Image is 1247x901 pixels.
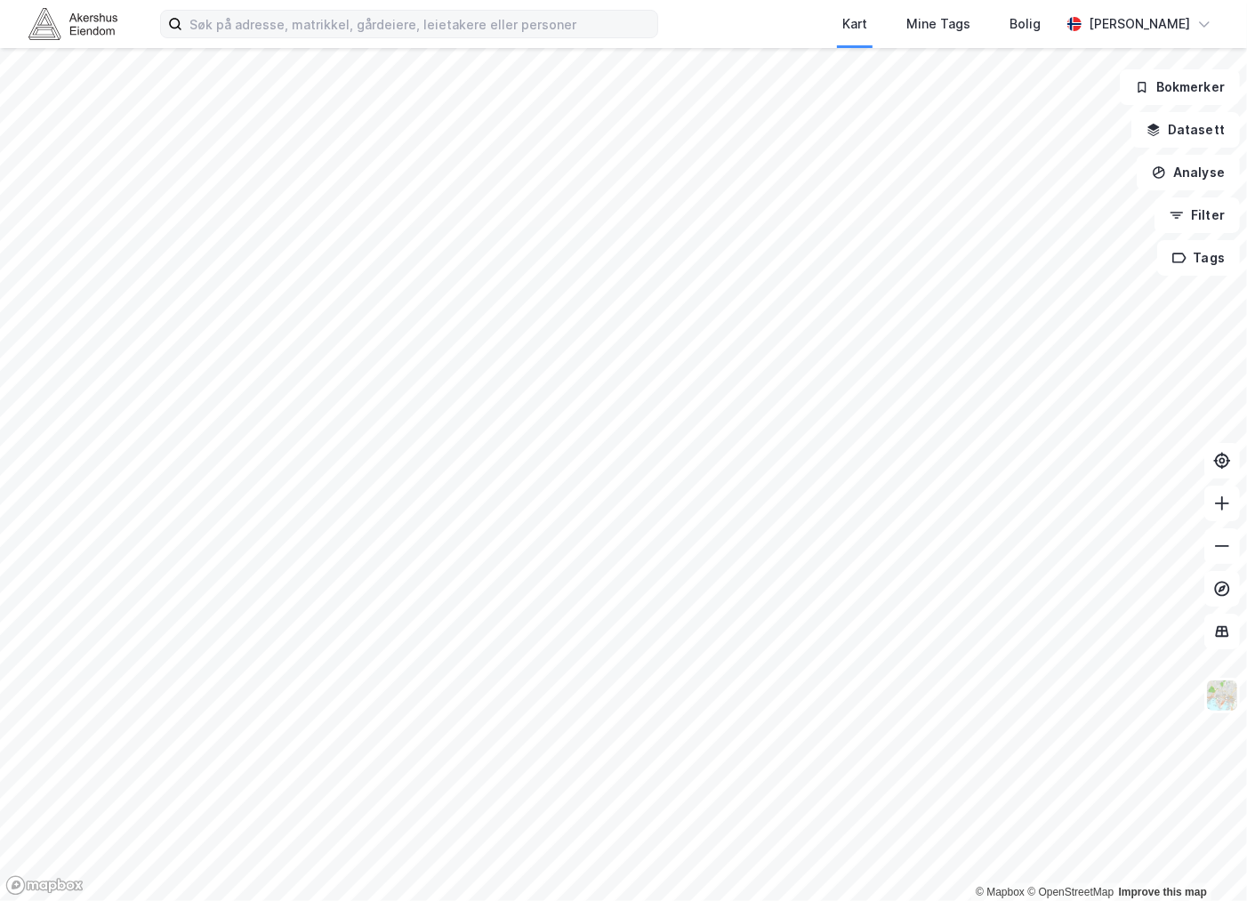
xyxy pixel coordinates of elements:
input: Søk på adresse, matrikkel, gårdeiere, leietakere eller personer [182,11,657,37]
div: Kontrollprogram for chat [1158,816,1247,901]
iframe: Chat Widget [1158,816,1247,901]
div: [PERSON_NAME] [1089,13,1190,35]
div: Kart [842,13,867,35]
div: Mine Tags [906,13,970,35]
img: akershus-eiendom-logo.9091f326c980b4bce74ccdd9f866810c.svg [28,8,117,39]
div: Bolig [1010,13,1041,35]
